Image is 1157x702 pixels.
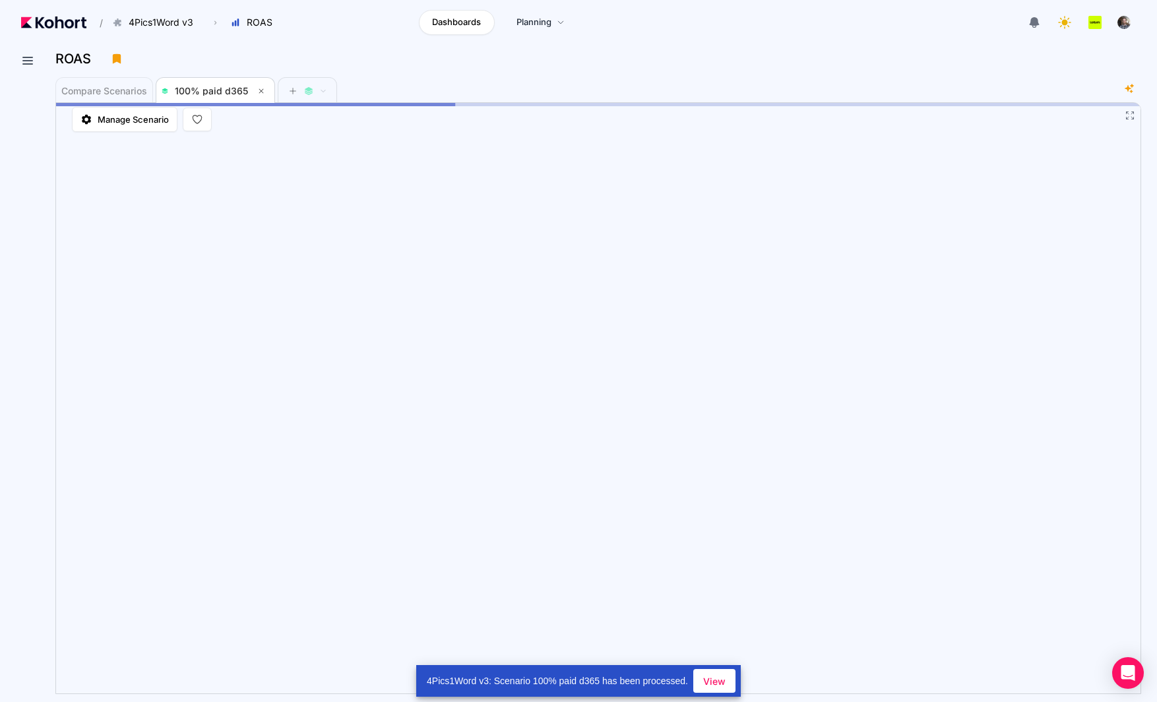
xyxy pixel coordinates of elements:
[72,107,177,132] a: Manage Scenario
[416,665,693,697] div: 4Pics1Word v3: Scenario 100% paid d365 has been processed.
[1112,657,1144,689] div: Open Intercom Messenger
[211,17,220,28] span: ›
[503,10,578,35] a: Planning
[703,674,726,688] span: View
[89,16,103,30] span: /
[693,669,735,693] button: View
[129,16,193,29] span: 4Pics1Word v3
[106,11,207,34] button: 4Pics1Word v3
[1125,110,1135,121] button: Fullscreen
[98,113,169,126] span: Manage Scenario
[419,10,495,35] a: Dashboards
[21,16,86,28] img: Kohort logo
[432,16,481,29] span: Dashboards
[247,16,272,29] span: ROAS
[55,52,99,65] h3: ROAS
[516,16,551,29] span: Planning
[61,86,147,96] span: Compare Scenarios
[175,85,248,96] span: 100% paid d365
[1088,16,1102,29] img: logo_Lotum_Logo_20240521114851236074.png
[224,11,286,34] button: ROAS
